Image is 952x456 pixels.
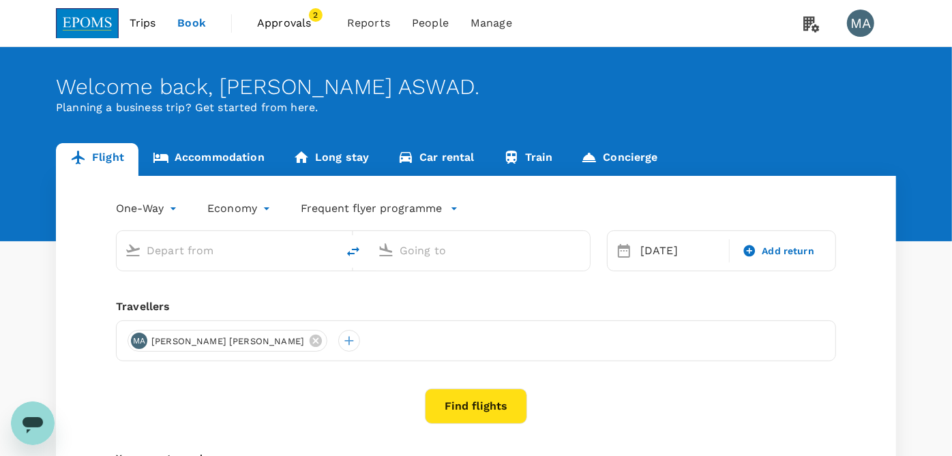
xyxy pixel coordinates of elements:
[309,8,323,22] span: 2
[257,15,325,31] span: Approvals
[207,198,273,219] div: Economy
[56,74,896,100] div: Welcome back , [PERSON_NAME] ASWAD .
[56,143,138,176] a: Flight
[138,143,279,176] a: Accommodation
[412,15,449,31] span: People
[116,198,180,219] div: One-Way
[301,200,458,217] button: Frequent flyer programme
[580,249,583,252] button: Open
[327,249,330,252] button: Open
[147,240,308,261] input: Depart from
[471,15,512,31] span: Manage
[425,389,527,424] button: Find flights
[131,333,147,349] div: MA
[489,143,567,176] a: Train
[347,15,390,31] span: Reports
[279,143,383,176] a: Long stay
[116,299,836,315] div: Travellers
[128,330,327,352] div: MA[PERSON_NAME] [PERSON_NAME]
[56,100,896,116] p: Planning a business trip? Get started from here.
[11,401,55,445] iframe: Button to launch messaging window
[130,15,156,31] span: Trips
[143,335,312,348] span: [PERSON_NAME] [PERSON_NAME]
[635,237,726,264] div: [DATE]
[56,8,119,38] img: EPOMS SDN BHD
[762,244,814,258] span: Add return
[177,15,206,31] span: Book
[400,240,561,261] input: Going to
[301,200,442,217] p: Frequent flyer programme
[337,235,370,268] button: delete
[567,143,672,176] a: Concierge
[847,10,874,37] div: MA
[383,143,489,176] a: Car rental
